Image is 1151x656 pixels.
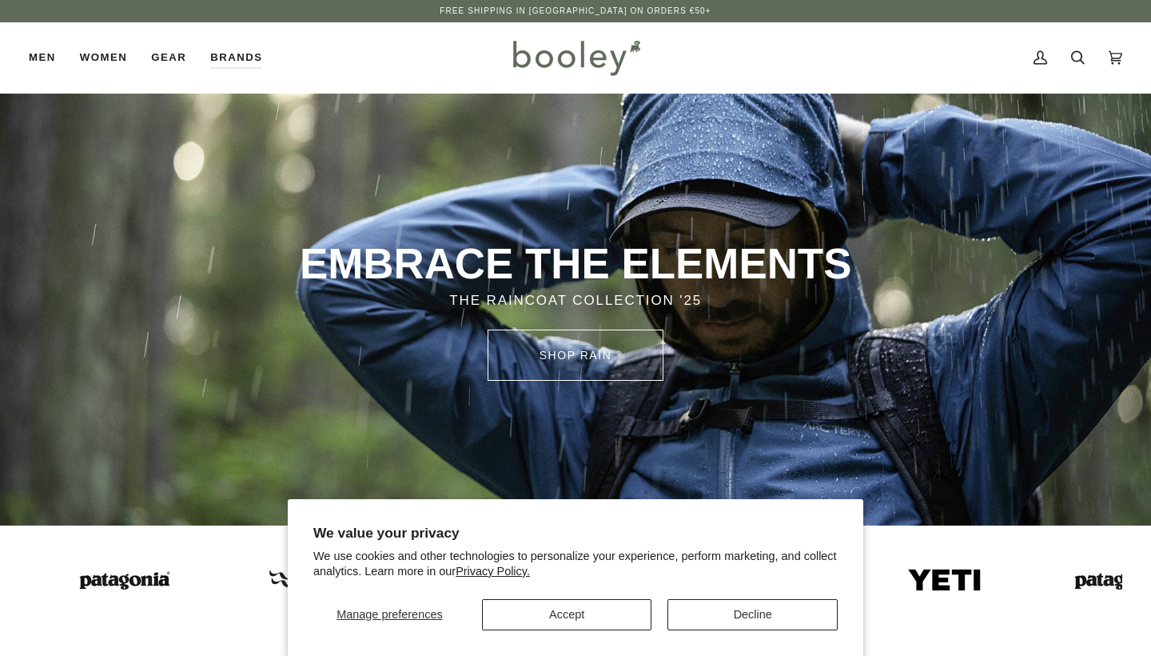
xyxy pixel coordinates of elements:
[456,565,530,578] a: Privacy Policy.
[68,22,139,93] a: Women
[313,549,838,579] p: We use cookies and other technologies to personalize your experience, perform marketing, and coll...
[198,22,274,93] a: Brands
[239,238,912,290] p: EMBRACE THE ELEMENTS
[667,599,838,630] button: Decline
[29,22,68,93] a: Men
[151,50,186,66] span: Gear
[210,50,262,66] span: Brands
[440,5,711,18] p: Free Shipping in [GEOGRAPHIC_DATA] on Orders €50+
[488,330,663,381] a: SHOP rain
[482,599,652,630] button: Accept
[239,290,912,311] p: THE RAINCOAT COLLECTION '25
[80,50,127,66] span: Women
[337,608,442,621] span: Manage preferences
[313,525,838,542] h2: We value your privacy
[29,50,56,66] span: Men
[313,599,466,630] button: Manage preferences
[506,34,646,81] img: Booley
[139,22,198,93] a: Gear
